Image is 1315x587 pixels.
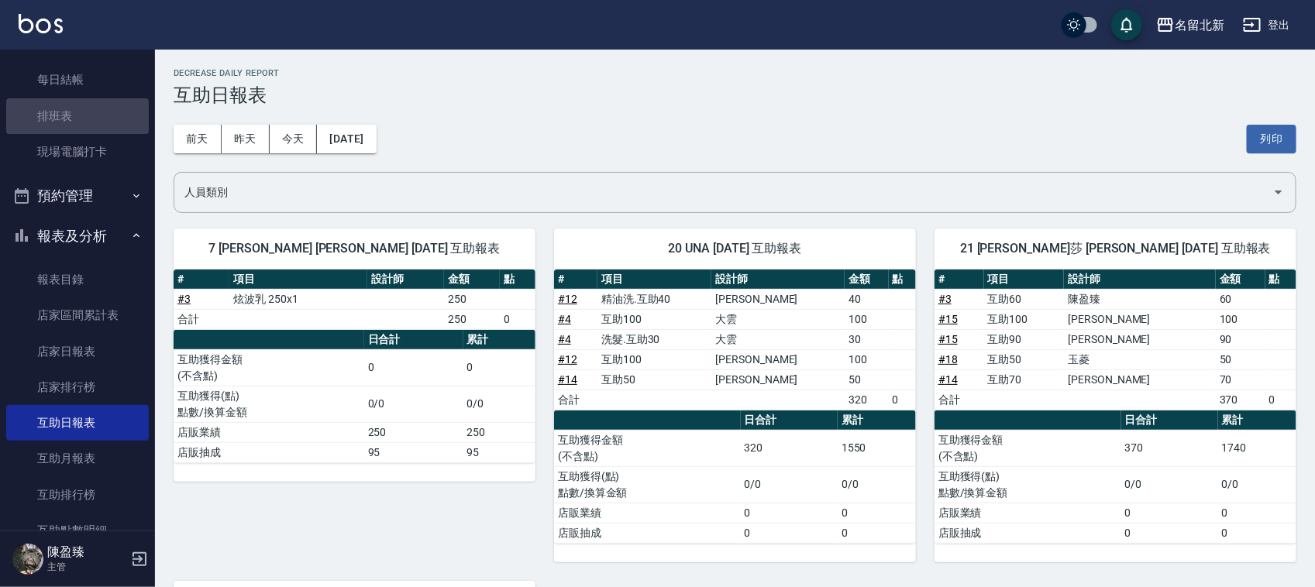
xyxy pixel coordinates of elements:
td: 0/0 [364,386,463,422]
a: #18 [938,353,958,366]
button: save [1111,9,1142,40]
a: 報表目錄 [6,262,149,297]
th: 設計師 [711,269,845,290]
td: 店販抽成 [554,523,741,543]
th: 點 [1265,269,1296,290]
button: 名留北新 [1150,9,1231,41]
td: [PERSON_NAME] [1064,369,1216,390]
td: 1550 [838,430,916,466]
th: 金額 [444,269,500,290]
a: #3 [938,293,952,305]
a: #12 [558,353,577,366]
td: 0 [500,309,535,329]
button: 登出 [1237,11,1296,39]
td: 90 [1216,329,1265,349]
td: 互助70 [984,369,1065,390]
a: 現場電腦打卡 [6,134,149,170]
table: a dense table [935,269,1296,410]
td: 250 [463,422,535,442]
td: 320 [741,430,838,466]
td: 100 [1216,309,1265,329]
td: 0/0 [463,386,535,422]
td: 店販業績 [174,422,364,442]
span: 21 [PERSON_NAME]莎 [PERSON_NAME] [DATE] 互助報表 [953,241,1278,256]
td: 洗髮.互助30 [597,329,711,349]
td: 互助100 [597,309,711,329]
button: 昨天 [222,125,270,153]
th: 累計 [838,410,916,431]
td: 0 [1218,523,1296,543]
table: a dense table [174,269,535,330]
th: # [935,269,984,290]
td: 店販抽成 [174,442,364,462]
table: a dense table [554,269,916,410]
td: 玉菱 [1064,349,1216,369]
td: 店販業績 [554,503,741,523]
td: 30 [845,329,888,349]
td: 合計 [935,390,984,410]
td: 大雲 [711,329,845,349]
th: 設計師 [367,269,444,290]
td: 95 [364,442,463,462]
td: 60 [1216,289,1265,309]
td: 0 [1265,390,1296,410]
td: 互助50 [984,349,1065,369]
th: 點 [500,269,535,290]
td: 0 [1121,523,1218,543]
td: 互助獲得金額 (不含點) [935,430,1121,466]
td: 合計 [174,309,229,329]
a: #12 [558,293,577,305]
td: 店販抽成 [935,523,1121,543]
th: 日合計 [1121,410,1218,431]
a: #3 [177,293,191,305]
td: 互助獲得(點) 點數/換算金額 [174,386,364,422]
a: 互助月報表 [6,441,149,476]
td: 互助90 [984,329,1065,349]
td: 0/0 [741,466,838,503]
td: 店販業績 [935,503,1121,523]
h5: 陳盈臻 [47,544,126,560]
div: 名留北新 [1175,15,1224,35]
td: 40 [845,289,888,309]
td: 互助100 [597,349,711,369]
td: 0 [463,349,535,386]
a: 互助日報表 [6,405,149,441]
table: a dense table [554,410,916,544]
td: 250 [444,309,500,329]
table: a dense table [174,330,535,463]
span: 20 UNA [DATE] 互助報表 [573,241,897,256]
td: 互助獲得金額 (不含點) [174,349,364,386]
td: 0 [741,523,838,543]
th: 設計師 [1064,269,1216,290]
td: 250 [364,422,463,442]
td: [PERSON_NAME] [711,369,845,390]
td: 0 [838,503,916,523]
td: 精油洗.互助40 [597,289,711,309]
td: 炫波乳 250x1 [229,289,367,309]
a: 互助點數明細 [6,513,149,548]
button: 前天 [174,125,222,153]
img: Logo [19,14,63,33]
span: 7 [PERSON_NAME] [PERSON_NAME] [DATE] 互助報表 [192,241,517,256]
td: 互助獲得金額 (不含點) [554,430,741,466]
th: 項目 [597,269,711,290]
td: 0 [364,349,463,386]
td: 0 [889,390,916,410]
a: #14 [938,373,958,386]
td: 互助100 [984,309,1065,329]
input: 人員名稱 [181,179,1266,206]
a: #15 [938,313,958,325]
img: Person [12,544,43,575]
th: 日合計 [364,330,463,350]
button: 今天 [270,125,318,153]
th: 累計 [1218,410,1296,431]
th: 項目 [229,269,367,290]
td: 100 [845,349,888,369]
a: #14 [558,373,577,386]
a: #15 [938,333,958,345]
td: 合計 [554,390,597,410]
a: 排班表 [6,98,149,134]
button: 報表及分析 [6,216,149,256]
a: #4 [558,333,571,345]
td: 0 [741,503,838,523]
